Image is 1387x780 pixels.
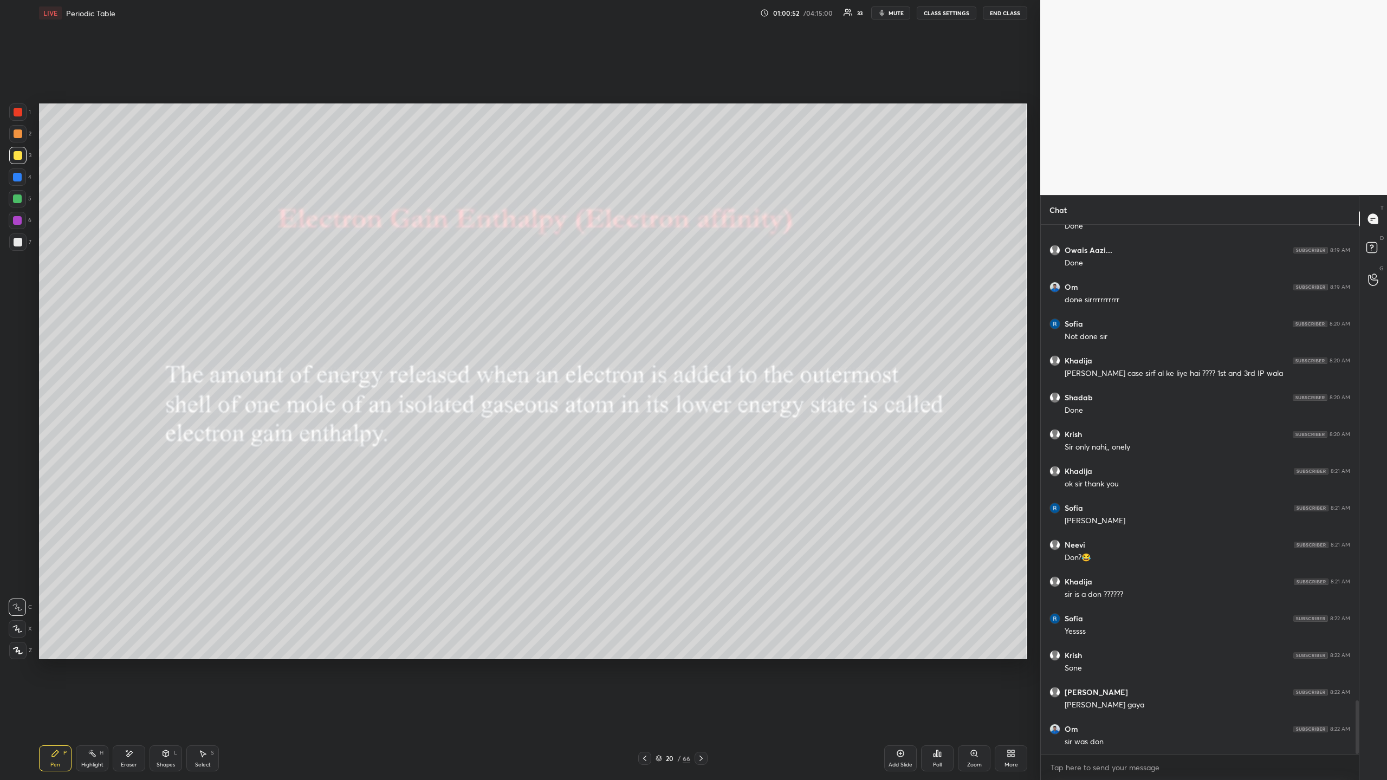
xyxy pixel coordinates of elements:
[1330,431,1350,438] div: 8:20 AM
[1049,613,1060,624] img: 3
[1294,505,1328,511] img: 4P8fHbbgJtejmAAAAAElFTkSuQmCC
[121,762,137,768] div: Eraser
[1065,724,1078,734] h6: Om
[1330,689,1350,695] div: 8:22 AM
[9,620,32,638] div: X
[1065,516,1350,526] div: [PERSON_NAME]
[1331,505,1350,511] div: 8:21 AM
[1004,762,1018,768] div: More
[1065,614,1083,623] h6: Sofia
[1331,468,1350,474] div: 8:21 AM
[1293,284,1328,290] img: 4P8fHbbgJtejmAAAAAElFTkSuQmCC
[1049,687,1060,698] img: default.png
[1065,405,1350,416] div: Done
[1065,295,1350,305] div: done sirrrrrrrrrrr
[1065,687,1128,697] h6: [PERSON_NAME]
[1065,651,1082,660] h6: Krish
[157,762,175,768] div: Shapes
[1065,245,1112,255] h6: Owais Aazi...
[1330,321,1350,327] div: 8:20 AM
[9,125,31,142] div: 2
[889,9,904,17] span: mute
[1065,737,1350,747] div: sir was don
[81,762,103,768] div: Highlight
[1293,689,1328,695] img: 4P8fHbbgJtejmAAAAAElFTkSuQmCC
[871,6,910,19] button: mute
[39,6,62,19] div: LIVE
[1065,589,1350,600] div: sir is a don ??????
[857,10,863,16] div: 33
[1065,503,1083,513] h6: Sofia
[1065,700,1350,711] div: [PERSON_NAME] gaya
[1330,284,1350,290] div: 8:19 AM
[1293,615,1328,622] img: 4P8fHbbgJtejmAAAAAElFTkSuQmCC
[1065,319,1083,329] h6: Sofia
[9,233,31,251] div: 7
[174,750,177,756] div: L
[1049,429,1060,440] img: default.png
[9,168,31,186] div: 4
[1065,552,1350,563] div: Don?😂
[1049,355,1060,366] img: default.png
[9,103,31,121] div: 1
[9,599,32,616] div: C
[1065,626,1350,637] div: Yessss
[63,750,67,756] div: P
[889,762,912,768] div: Add Slide
[1293,652,1328,659] img: 4P8fHbbgJtejmAAAAAElFTkSuQmCC
[1049,576,1060,587] img: default.png
[1379,264,1384,272] p: G
[100,750,103,756] div: H
[1294,542,1328,548] img: 4P8fHbbgJtejmAAAAAElFTkSuQmCC
[1049,539,1060,550] img: default.png
[1065,221,1350,232] div: Done
[1041,196,1075,224] p: Chat
[1049,392,1060,403] img: default.png
[967,762,982,768] div: Zoom
[1049,245,1060,256] img: default.png
[1065,577,1092,587] h6: Khadija
[50,762,60,768] div: Pen
[9,147,31,164] div: 3
[1294,578,1328,585] img: 4P8fHbbgJtejmAAAAAElFTkSuQmCC
[9,642,32,659] div: Z
[211,750,214,756] div: S
[683,753,690,763] div: 66
[1293,357,1327,364] img: 4P8fHbbgJtejmAAAAAElFTkSuQmCC
[1049,724,1060,734] img: a36060d433934353aec37e8b8da876f1.jpg
[1330,615,1350,622] div: 8:22 AM
[1041,225,1359,754] div: grid
[1293,247,1328,253] img: 4P8fHbbgJtejmAAAAAElFTkSuQmCC
[677,755,680,762] div: /
[195,762,211,768] div: Select
[933,762,942,768] div: Poll
[1065,442,1350,453] div: Sir only nahi,, onely
[66,8,115,18] h4: Periodic Table
[1294,468,1328,474] img: 4P8fHbbgJtejmAAAAAElFTkSuQmCC
[1065,331,1350,342] div: Not done sir
[1293,726,1328,732] img: 4P8fHbbgJtejmAAAAAElFTkSuQmCC
[1065,356,1092,366] h6: Khadija
[917,6,976,19] button: CLASS SETTINGS
[1293,431,1327,438] img: 4P8fHbbgJtejmAAAAAElFTkSuQmCC
[1330,652,1350,659] div: 8:22 AM
[1065,663,1350,674] div: Sone
[1065,282,1078,292] h6: Om
[9,212,31,229] div: 6
[1065,393,1093,402] h6: Shadab
[1065,479,1350,490] div: ok sir thank you
[983,6,1027,19] button: End Class
[1049,318,1060,329] img: 3
[664,755,675,762] div: 20
[1330,247,1350,253] div: 8:19 AM
[1330,726,1350,732] div: 8:22 AM
[1293,321,1327,327] img: 4P8fHbbgJtejmAAAAAElFTkSuQmCC
[1065,540,1085,550] h6: Neevi
[1049,466,1060,477] img: default.png
[1330,394,1350,401] div: 8:20 AM
[1049,503,1060,513] img: 3
[1293,394,1327,401] img: 4P8fHbbgJtejmAAAAAElFTkSuQmCC
[1331,542,1350,548] div: 8:21 AM
[1380,204,1384,212] p: T
[1049,650,1060,661] img: default.png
